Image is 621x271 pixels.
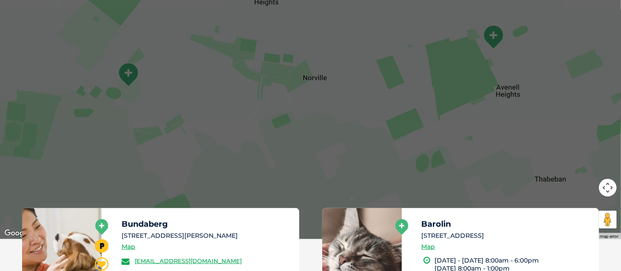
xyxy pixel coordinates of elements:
div: Barolin [482,25,504,49]
h5: Barolin [422,220,591,228]
div: Bundaberg [117,62,139,87]
a: [EMAIL_ADDRESS][DOMAIN_NAME] [135,257,242,264]
a: Open this area in Google Maps (opens a new window) [2,228,31,239]
a: Map [122,242,135,252]
h5: Bundaberg [122,220,291,228]
li: [STREET_ADDRESS] [422,231,591,240]
img: Google [2,228,31,239]
button: Map camera controls [599,179,617,197]
li: [STREET_ADDRESS][PERSON_NAME] [122,231,291,240]
a: Map [422,242,435,252]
